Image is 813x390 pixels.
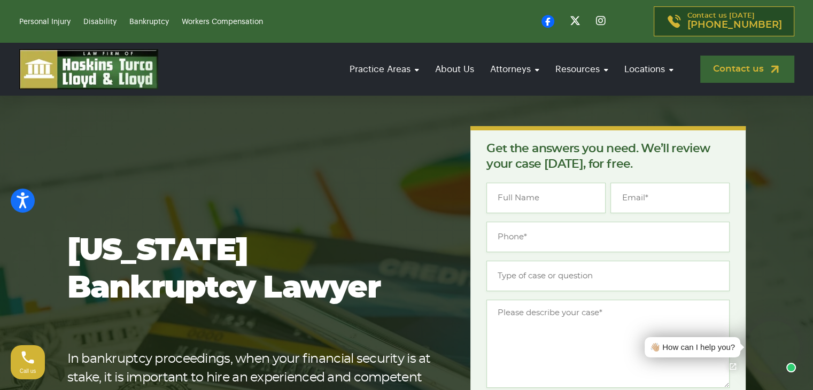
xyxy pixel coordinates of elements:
[20,368,36,374] span: Call us
[619,54,679,84] a: Locations
[687,20,782,30] span: [PHONE_NUMBER]
[83,18,117,26] a: Disability
[129,18,169,26] a: Bankruptcy
[182,18,263,26] a: Workers Compensation
[650,341,735,354] div: 👋🏼 How can I help you?
[344,54,424,84] a: Practice Areas
[610,183,730,213] input: Email*
[550,54,614,84] a: Resources
[654,6,794,36] a: Contact us [DATE][PHONE_NUMBER]
[486,183,606,213] input: Full Name
[687,12,782,30] p: Contact us [DATE]
[486,141,730,172] p: Get the answers you need. We’ll review your case [DATE], for free.
[722,355,744,378] a: Open chat
[486,222,730,252] input: Phone*
[430,54,479,84] a: About Us
[700,56,794,83] a: Contact us
[486,261,730,291] input: Type of case or question
[67,232,437,307] h1: [US_STATE] Bankruptcy Lawyer
[19,18,71,26] a: Personal Injury
[19,49,158,89] img: logo
[485,54,545,84] a: Attorneys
